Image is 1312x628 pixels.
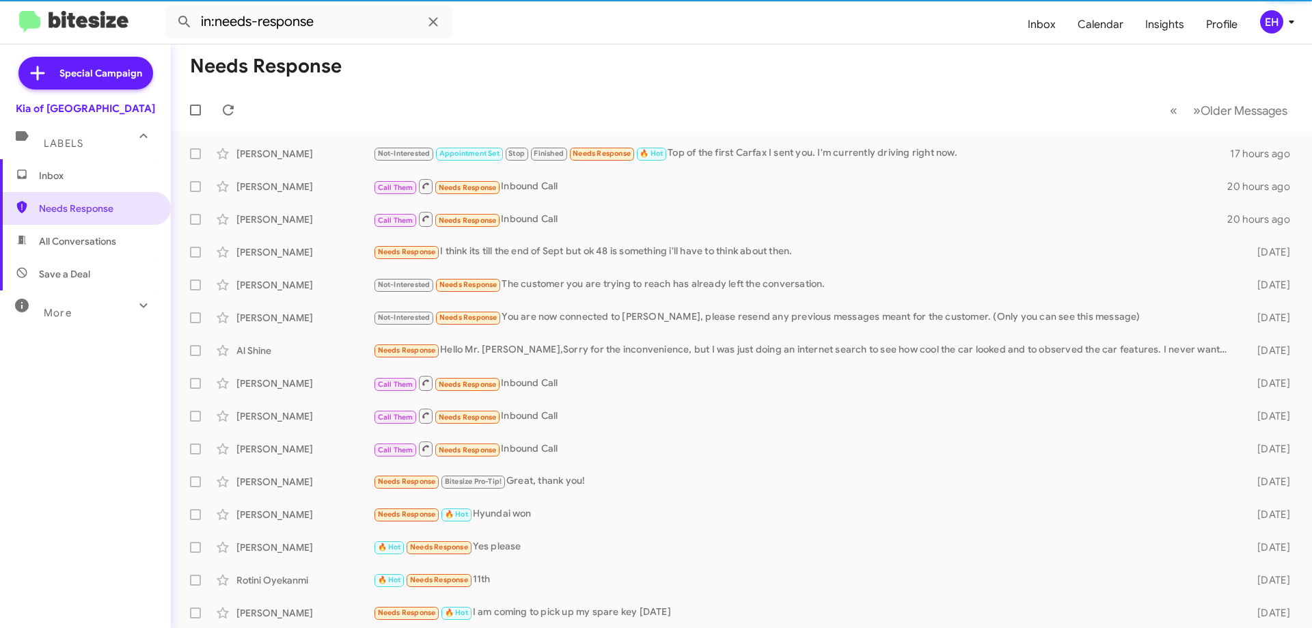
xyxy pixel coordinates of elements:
span: « [1170,102,1177,119]
div: [PERSON_NAME] [236,508,373,521]
div: [PERSON_NAME] [236,606,373,620]
div: [PERSON_NAME] [236,213,373,226]
div: [DATE] [1235,311,1301,325]
span: Needs Response [439,280,497,289]
span: Needs Response [378,477,436,486]
span: Call Them [378,380,413,389]
a: Insights [1134,5,1195,44]
div: [PERSON_NAME] [236,311,373,325]
div: Al Shine [236,344,373,357]
div: [DATE] [1235,573,1301,587]
div: 20 hours ago [1227,213,1301,226]
span: Needs Response [439,183,497,192]
div: [DATE] [1235,475,1301,489]
div: [PERSON_NAME] [236,442,373,456]
div: [PERSON_NAME] [236,377,373,390]
div: Great, thank you! [373,474,1235,489]
span: Older Messages [1201,103,1287,118]
div: EH [1260,10,1283,33]
span: Stop [508,149,525,158]
div: [DATE] [1235,541,1301,554]
div: Yes please [373,539,1235,555]
div: [DATE] [1235,508,1301,521]
div: Inbound Call [373,374,1235,392]
div: 11th [373,572,1235,588]
div: Rotini Oyekanmi [236,573,373,587]
a: Special Campaign [18,57,153,90]
a: Profile [1195,5,1248,44]
span: Appointment Set [439,149,500,158]
h1: Needs Response [190,55,342,77]
span: Not-Interested [378,313,430,322]
span: Save a Deal [39,267,90,281]
div: [DATE] [1235,344,1301,357]
span: Inbox [39,169,155,182]
div: You are now connected to [PERSON_NAME], please resend any previous messages meant for the custome... [373,310,1235,325]
span: Call Them [378,216,413,225]
div: Inbound Call [373,440,1235,457]
nav: Page navigation example [1162,96,1296,124]
div: 20 hours ago [1227,180,1301,193]
span: Call Them [378,446,413,454]
span: Call Them [378,183,413,192]
div: [PERSON_NAME] [236,180,373,193]
input: Search [165,5,452,38]
span: Needs Response [573,149,631,158]
span: Needs Response [439,446,497,454]
span: Needs Response [410,575,468,584]
button: EH [1248,10,1297,33]
span: Needs Response [378,608,436,617]
span: 🔥 Hot [640,149,663,158]
div: I think its till the end of Sept but ok 48 is something i'll have to think about then. [373,244,1235,260]
span: Needs Response [439,313,497,322]
div: [PERSON_NAME] [236,147,373,161]
span: Not-Interested [378,149,430,158]
div: [DATE] [1235,278,1301,292]
div: Kia of [GEOGRAPHIC_DATA] [16,102,155,115]
a: Calendar [1067,5,1134,44]
div: [PERSON_NAME] [236,541,373,554]
div: Inbound Call [373,178,1227,195]
span: 🔥 Hot [378,543,401,551]
div: [DATE] [1235,377,1301,390]
span: All Conversations [39,234,116,248]
div: [DATE] [1235,245,1301,259]
div: 17 hours ago [1230,147,1301,161]
span: Needs Response [439,216,497,225]
div: [PERSON_NAME] [236,278,373,292]
div: [DATE] [1235,442,1301,456]
div: [DATE] [1235,606,1301,620]
div: Inbound Call [373,210,1227,228]
div: Inbound Call [373,407,1235,424]
div: Top of the first Carfax I sent you. I'm currently driving right now. [373,146,1230,161]
span: Finished [534,149,564,158]
button: Previous [1162,96,1186,124]
span: More [44,307,72,319]
span: 🔥 Hot [445,608,468,617]
div: The customer you are trying to reach has already left the conversation. [373,277,1235,292]
span: Bitesize Pro-Tip! [445,477,502,486]
span: Needs Response [410,543,468,551]
span: Not-Interested [378,280,430,289]
span: Inbox [1017,5,1067,44]
div: Hyundai won [373,506,1235,522]
span: Needs Response [378,346,436,355]
span: Needs Response [439,413,497,422]
span: Labels [44,137,83,150]
span: Call Them [378,413,413,422]
div: I am coming to pick up my spare key [DATE] [373,605,1235,620]
button: Next [1185,96,1296,124]
span: » [1193,102,1201,119]
div: [PERSON_NAME] [236,475,373,489]
span: Needs Response [439,380,497,389]
span: 🔥 Hot [445,510,468,519]
span: Needs Response [378,247,436,256]
span: Special Campaign [59,66,142,80]
span: 🔥 Hot [378,575,401,584]
span: Needs Response [378,510,436,519]
span: Needs Response [39,202,155,215]
div: Hello Mr. [PERSON_NAME],Sorry for the inconvenience, but I was just doing an internet search to s... [373,342,1235,358]
div: [PERSON_NAME] [236,245,373,259]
